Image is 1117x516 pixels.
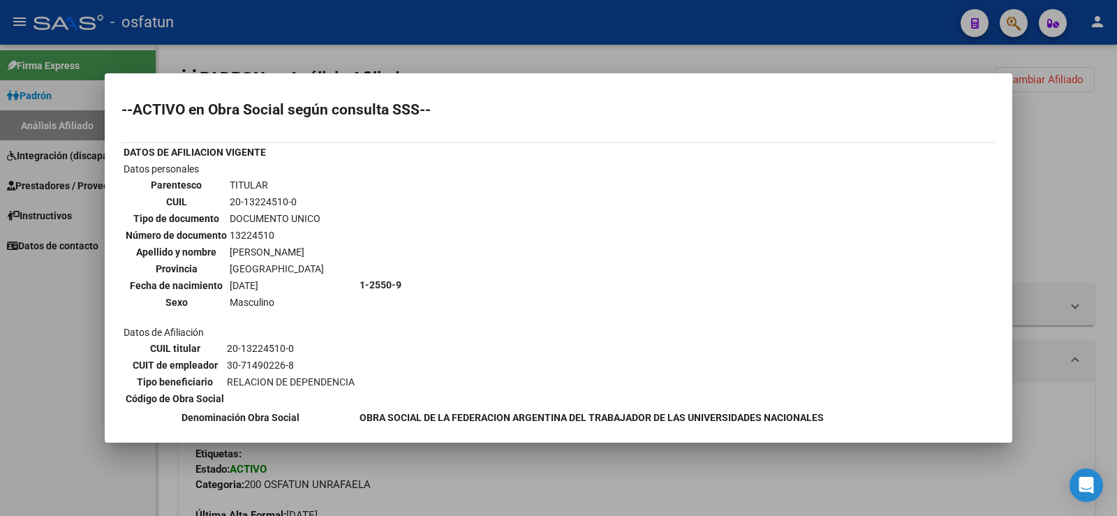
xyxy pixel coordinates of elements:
th: Parentesco [125,177,228,193]
b: OBRA SOCIAL DE LA FEDERACION ARGENTINA DEL TRABAJADOR DE LAS UNIVERSIDADES NACIONALES [360,412,824,423]
b: 1-2550-9 [360,279,401,290]
td: RELACION DE DEPENDENCIA [226,374,355,390]
th: Sexo [125,295,228,310]
th: CUIL [125,194,228,209]
td: [PERSON_NAME] [229,244,325,260]
th: Denominación Obra Social [123,410,357,425]
td: 13224510 [229,228,325,243]
th: Fecha de nacimiento [125,278,228,293]
th: Tipo de documento [125,211,228,226]
h2: --ACTIVO en Obra Social según consulta SSS-- [121,103,996,117]
td: 20-13224510-0 [229,194,325,209]
td: 30-71490226-8 [226,357,355,373]
th: CUIL titular [125,341,225,356]
th: Número de documento [125,228,228,243]
td: [DATE] [229,278,325,293]
th: CUIT de empleador [125,357,225,373]
th: Provincia [125,261,228,277]
td: DOCUMENTO UNICO [229,211,325,226]
b: DATOS DE AFILIACION VIGENTE [124,147,266,158]
th: Apellido y nombre [125,244,228,260]
th: Código de Obra Social [125,391,225,406]
td: TITULAR [229,177,325,193]
td: 20-13224510-0 [226,341,355,356]
div: Open Intercom Messenger [1070,469,1103,502]
td: Datos personales Datos de Afiliación [123,161,357,408]
td: Masculino [229,295,325,310]
td: [GEOGRAPHIC_DATA] [229,261,325,277]
th: Tipo beneficiario [125,374,225,390]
